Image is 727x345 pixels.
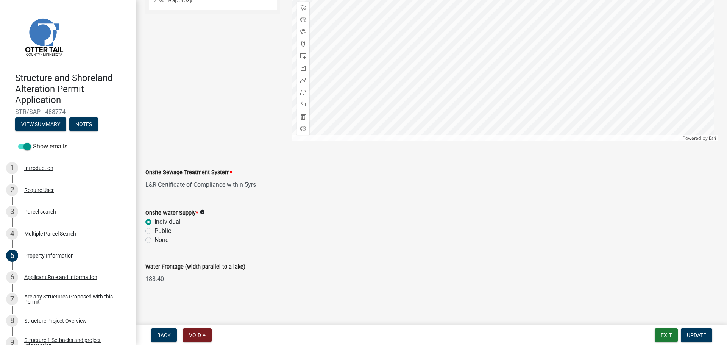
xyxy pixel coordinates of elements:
a: Esri [709,136,716,141]
div: Multiple Parcel Search [24,231,76,236]
div: 7 [6,293,18,305]
wm-modal-confirm: Notes [69,122,98,128]
button: Exit [655,328,678,342]
div: Parcel search [24,209,56,214]
div: 1 [6,162,18,174]
div: Require User [24,187,54,193]
label: Show emails [18,142,67,151]
span: Void [189,332,201,338]
div: Property Information [24,253,74,258]
button: Update [681,328,712,342]
label: Water Frontage (width parallel to a lake) [145,264,245,270]
div: 4 [6,228,18,240]
button: Void [183,328,212,342]
button: View Summary [15,117,66,131]
button: Back [151,328,177,342]
div: 2 [6,184,18,196]
div: Powered by [681,135,718,141]
span: Back [157,332,171,338]
div: 3 [6,206,18,218]
wm-modal-confirm: Summary [15,122,66,128]
div: Introduction [24,165,53,171]
label: Onsite Sewage Treatment System [145,170,232,175]
label: None [154,236,168,245]
label: Onsite Water Supply [145,211,198,216]
div: 8 [6,315,18,327]
div: 6 [6,271,18,283]
label: Public [154,226,171,236]
h4: Structure and Shoreland Alteration Permit Application [15,73,130,105]
span: Update [687,332,706,338]
div: Structure Project Overview [24,318,87,323]
div: Are any Structures Proposed with this Permit [24,294,124,304]
img: Otter Tail County, Minnesota [15,8,72,65]
span: STR/SAP - 488774 [15,108,121,116]
div: 5 [6,250,18,262]
button: Notes [69,117,98,131]
label: Individual [154,217,181,226]
div: Applicant Role and Information [24,275,97,280]
i: info [200,209,205,215]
